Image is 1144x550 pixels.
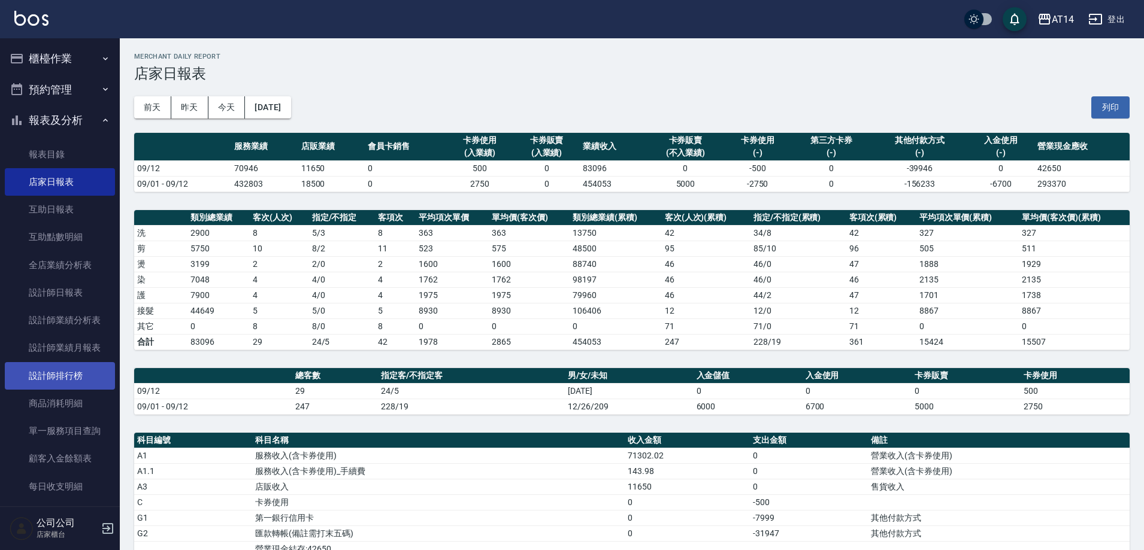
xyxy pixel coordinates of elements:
[309,225,376,241] td: 5 / 3
[750,479,868,494] td: 0
[803,368,912,384] th: 入金使用
[252,510,625,525] td: 第一銀行信用卡
[1019,272,1130,287] td: 2135
[250,225,309,241] td: 8
[250,256,309,272] td: 2
[208,96,246,118] button: 今天
[489,210,570,226] th: 單均價(客次價)
[489,256,570,272] td: 1600
[570,303,661,318] td: 106406
[1003,7,1027,31] button: save
[967,160,1034,176] td: 0
[134,433,252,448] th: 科目編號
[134,479,252,494] td: A3
[309,287,376,303] td: 4 / 0
[187,272,250,287] td: 7048
[625,510,750,525] td: 0
[309,210,376,226] th: 指定/不指定
[912,383,1021,399] td: 0
[650,134,721,147] div: 卡券販賣
[875,134,964,147] div: 其他付款方式
[5,279,115,306] a: 設計師日報表
[750,525,868,541] td: -31947
[449,134,510,147] div: 卡券使用
[231,176,298,192] td: 432803
[662,210,750,226] th: 客次(人次)(累積)
[365,176,446,192] td: 0
[298,160,365,176] td: 11650
[916,256,1019,272] td: 1888
[846,241,916,256] td: 96
[750,272,846,287] td: 46 / 0
[570,334,661,350] td: 454053
[134,510,252,525] td: G1
[868,510,1130,525] td: 其他付款方式
[875,147,964,159] div: (-)
[868,433,1130,448] th: 備註
[375,318,416,334] td: 8
[134,65,1130,82] h3: 店家日報表
[916,334,1019,350] td: 15424
[5,223,115,251] a: 互助點數明細
[662,256,750,272] td: 46
[868,463,1130,479] td: 營業收入(含卡券使用)
[5,105,115,136] button: 報表及分析
[292,399,378,414] td: 247
[5,74,115,105] button: 預約管理
[375,241,416,256] td: 11
[580,176,647,192] td: 454053
[134,287,187,303] td: 護
[1091,96,1130,118] button: 列印
[134,334,187,350] td: 合計
[794,134,868,147] div: 第三方卡券
[187,318,250,334] td: 0
[570,241,661,256] td: 48500
[662,303,750,318] td: 12
[250,318,309,334] td: 8
[365,133,446,161] th: 會員卡銷售
[309,272,376,287] td: 4 / 0
[489,287,570,303] td: 1975
[134,53,1130,60] h2: Merchant Daily Report
[694,399,803,414] td: 6000
[446,176,513,192] td: 2750
[416,210,489,226] th: 平均項次單價
[375,303,416,318] td: 5
[794,147,868,159] div: (-)
[916,225,1019,241] td: 327
[1019,241,1130,256] td: 511
[872,176,967,192] td: -156233
[662,287,750,303] td: 46
[231,133,298,161] th: 服務業績
[5,417,115,445] a: 單一服務項目查詢
[5,334,115,361] a: 設計師業績月報表
[134,133,1130,192] table: a dense table
[134,463,252,479] td: A1.1
[252,479,625,494] td: 店販收入
[250,272,309,287] td: 4
[252,448,625,463] td: 服務收入(含卡券使用)
[252,494,625,510] td: 卡券使用
[375,210,416,226] th: 客項次
[134,368,1130,415] table: a dense table
[134,210,1130,350] table: a dense table
[1084,8,1130,31] button: 登出
[750,318,846,334] td: 71 / 0
[134,272,187,287] td: 染
[846,303,916,318] td: 12
[134,494,252,510] td: C
[846,256,916,272] td: 47
[750,225,846,241] td: 34 / 8
[309,334,376,350] td: 24/5
[570,210,661,226] th: 類別總業績(累積)
[10,516,34,540] img: Person
[570,318,661,334] td: 0
[1019,225,1130,241] td: 327
[14,11,49,26] img: Logo
[252,463,625,479] td: 服務收入(含卡券使用)_手續費
[916,303,1019,318] td: 8867
[791,160,871,176] td: 0
[565,383,694,399] td: [DATE]
[250,303,309,318] td: 5
[916,272,1019,287] td: 2135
